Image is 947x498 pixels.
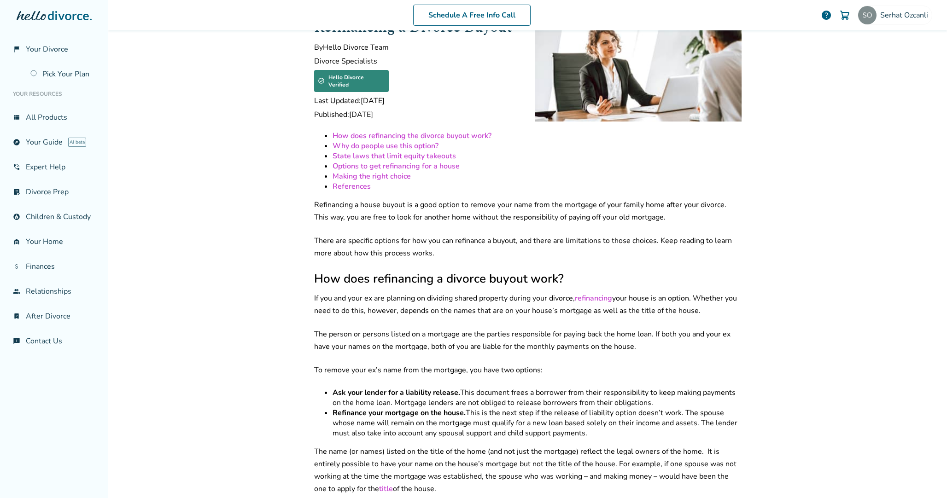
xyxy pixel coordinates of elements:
[333,181,371,191] a: References
[314,96,520,106] span: Last Updated: [DATE]
[7,330,101,352] a: chat_infoContact Us
[821,10,832,21] a: help
[7,39,101,60] a: flag_2Your Divorce
[314,56,520,66] span: Divorce Specialists
[413,5,531,26] a: Schedule A Free Info Call
[7,156,101,178] a: phone_in_talkExpert Help
[314,271,742,287] h2: How does refinancing a divorce buyout work?
[314,364,742,376] p: To remove your ex’s name from the mortgage, you have two options:
[13,263,20,270] span: attach_money
[333,408,466,418] strong: Refinance your mortgage on the house.
[880,10,932,20] span: Serhat Ozcanli
[333,131,491,141] a: How does refinancing the divorce buyout work?
[575,293,612,303] a: refinancing
[7,85,101,103] li: Your Resources
[25,64,101,85] a: Pick Your Plan
[7,281,101,302] a: groupRelationships
[7,256,101,277] a: attach_moneyFinances
[13,188,20,196] span: list_alt_check
[7,306,101,327] a: bookmark_checkAfter Divorce
[7,206,101,227] a: account_childChildren & Custody
[314,70,389,92] div: Hello Divorce Verified
[858,6,877,24] img: serhat@gmail.com
[333,388,460,398] strong: Ask your lender for a liability release.
[333,408,742,438] li: This is the next step if the release of liability option doesn’t work. The spouse whose name will...
[13,46,20,53] span: flag_2
[333,151,456,161] a: State laws that limit equity takeouts
[7,107,101,128] a: view_listAll Products
[314,292,742,317] p: If you and your ex are planning on dividing shared property during your divorce, your house is an...
[7,231,101,252] a: garage_homeYour Home
[379,484,393,494] a: title
[314,235,742,260] p: There are specific options for how you can refinance a buyout, and there are limitations to those...
[7,132,101,153] a: exploreYour GuideAI beta
[314,199,742,224] p: Refinancing a house buyout is a good option to remove your name from the mortgage of your family ...
[7,181,101,203] a: list_alt_checkDivorce Prep
[13,139,20,146] span: explore
[13,313,20,320] span: bookmark_check
[13,288,20,295] span: group
[314,446,742,495] p: The name (or names) listed on the title of the home (and not just the mortgage) reflect the legal...
[314,42,520,52] span: By Hello Divorce Team
[13,337,20,345] span: chat_info
[26,44,68,54] span: Your Divorce
[901,454,947,498] iframe: Chat Widget
[333,171,411,181] a: Making the right choice
[314,328,742,353] p: The person or persons listed on a mortgage are the parties responsible for paying back the home l...
[314,110,520,120] span: Published: [DATE]
[13,114,20,121] span: view_list
[13,238,20,245] span: garage_home
[535,18,742,122] img: Woman behind desk speaking with man
[333,388,742,408] li: This document frees a borrower from their responsibility to keep making payments on the home loan...
[839,10,850,21] img: Cart
[68,138,86,147] span: AI beta
[13,163,20,171] span: phone_in_talk
[13,213,20,220] span: account_child
[333,141,438,151] a: Why do people use this option?
[333,161,460,171] a: Options to get refinancing for a house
